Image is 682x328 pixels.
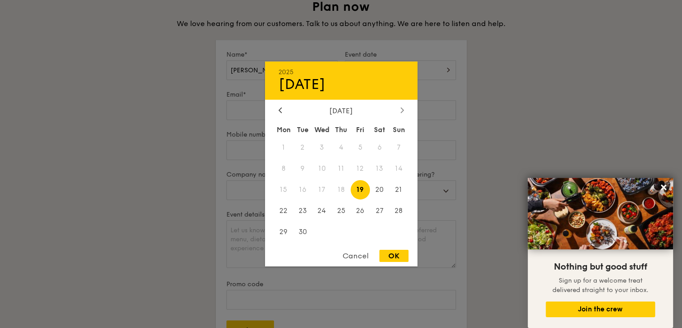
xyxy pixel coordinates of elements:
[389,122,408,138] div: Sun
[370,201,389,220] span: 27
[331,201,351,220] span: 25
[389,159,408,178] span: 14
[293,138,312,157] span: 2
[312,138,331,157] span: 3
[351,180,370,199] span: 19
[278,76,404,93] div: [DATE]
[274,201,293,220] span: 22
[351,159,370,178] span: 12
[351,122,370,138] div: Fri
[274,159,293,178] span: 8
[389,138,408,157] span: 7
[331,138,351,157] span: 4
[389,180,408,199] span: 21
[293,122,312,138] div: Tue
[370,180,389,199] span: 20
[274,222,293,241] span: 29
[334,250,378,262] div: Cancel
[370,138,389,157] span: 6
[274,122,293,138] div: Mon
[546,301,655,317] button: Join the crew
[331,122,351,138] div: Thu
[312,122,331,138] div: Wed
[554,262,647,272] span: Nothing but good stuff
[331,159,351,178] span: 11
[370,159,389,178] span: 13
[293,159,312,178] span: 9
[331,180,351,199] span: 18
[312,180,331,199] span: 17
[552,277,648,294] span: Sign up for a welcome treat delivered straight to your inbox.
[389,201,408,220] span: 28
[293,201,312,220] span: 23
[293,222,312,241] span: 30
[274,180,293,199] span: 15
[278,68,404,76] div: 2025
[379,250,408,262] div: OK
[274,138,293,157] span: 1
[370,122,389,138] div: Sat
[293,180,312,199] span: 16
[312,201,331,220] span: 24
[278,106,404,115] div: [DATE]
[351,201,370,220] span: 26
[528,178,673,249] img: DSC07876-Edit02-Large.jpeg
[656,180,671,195] button: Close
[312,159,331,178] span: 10
[351,138,370,157] span: 5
